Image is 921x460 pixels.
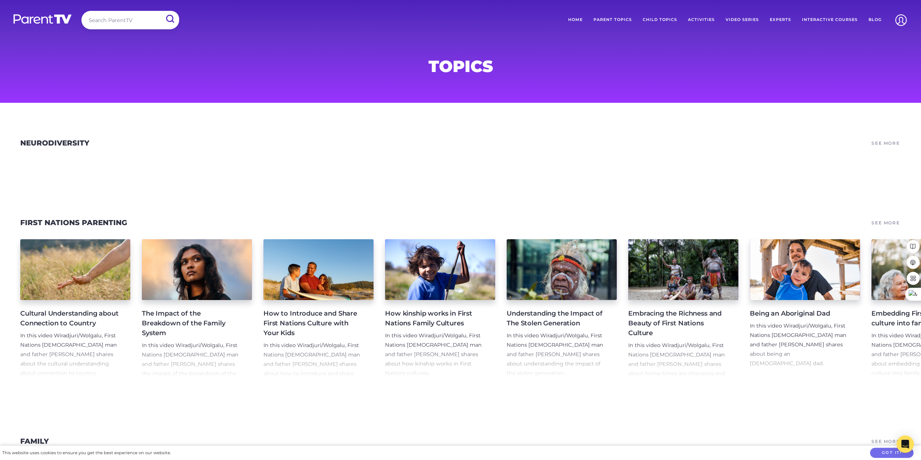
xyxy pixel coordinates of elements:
img: parenttv-logo-white.4c85aaf.svg [13,14,72,24]
a: Embracing the Richness and Beauty of First Nations Culture In this video Wiradjuri/Wolgalu, First... [628,239,738,378]
a: See More [870,436,901,446]
a: Blog [863,11,887,29]
a: Being an Aboriginal Dad In this video Wiradjuri/Wolgalu, First Nations [DEMOGRAPHIC_DATA] man and... [750,239,860,378]
div: This website uses cookies to ensure you get the best experience on our website. [2,449,171,457]
button: Got it! [870,448,913,458]
a: Video Series [720,11,764,29]
input: Submit [160,11,179,27]
p: In this video Wiradjuri/Wolgalu, First Nations [DEMOGRAPHIC_DATA] man and father [PERSON_NAME] sh... [628,341,727,406]
p: In this video Wiradjuri/Wolgalu, First Nations [DEMOGRAPHIC_DATA] man and father [PERSON_NAME] sh... [750,321,848,368]
a: Activities [683,11,720,29]
p: In this video Wiradjuri/Wolgalu, First Nations [DEMOGRAPHIC_DATA] man and father [PERSON_NAME] sh... [263,341,362,388]
a: Understanding the Impact of The Stolen Generation In this video Wiradjuri/Wolgalu, First Nations ... [507,239,617,378]
a: Cultural Understanding about Connection to Country In this video Wiradjuri/Wolgalu, First Nations... [20,239,130,378]
a: The Impact of the Breakdown of the Family System In this video Wiradjuri/Wolgalu, First Nations [... [142,239,252,378]
a: Interactive Courses [797,11,863,29]
h1: Topics [286,59,635,73]
h4: Being an Aboriginal Dad [750,309,848,318]
h4: Embracing the Richness and Beauty of First Nations Culture [628,309,727,338]
h4: How to Introduce and Share First Nations Culture with Your Kids [263,309,362,338]
p: In this video Wiradjuri/Wolgalu, First Nations [DEMOGRAPHIC_DATA] man and father [PERSON_NAME] sh... [142,341,240,388]
a: Neurodiversity [20,139,89,147]
h4: The Impact of the Breakdown of the Family System [142,309,240,338]
p: In this video Wiradjuri/Wolgalu, First Nations [DEMOGRAPHIC_DATA] man and father [PERSON_NAME] sh... [385,331,483,378]
a: How kinship works in First Nations Family Cultures In this video Wiradjuri/Wolgalu, First Nations... [385,239,495,378]
a: Family [20,437,49,446]
a: Child Topics [637,11,683,29]
a: See More [870,138,901,148]
a: Home [563,11,588,29]
h4: Cultural Understanding about Connection to Country [20,309,119,328]
a: How to Introduce and Share First Nations Culture with Your Kids In this video Wiradjuri/Wolgalu, ... [263,239,373,378]
input: Search ParentTV [81,11,179,29]
a: Experts [764,11,797,29]
p: In this video Wiradjuri/Wolgalu, First Nations [DEMOGRAPHIC_DATA] man and father [PERSON_NAME] sh... [507,331,605,378]
p: In this video Wiradjuri/Wolgalu, First Nations [DEMOGRAPHIC_DATA] man and father [PERSON_NAME] sh... [20,331,119,378]
img: Account [892,11,910,29]
h4: Understanding the Impact of The Stolen Generation [507,309,605,328]
a: First Nations Parenting [20,218,127,227]
a: See More [870,218,901,228]
a: Parent Topics [588,11,637,29]
div: Open Intercom Messenger [896,435,914,453]
h4: How kinship works in First Nations Family Cultures [385,309,483,328]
